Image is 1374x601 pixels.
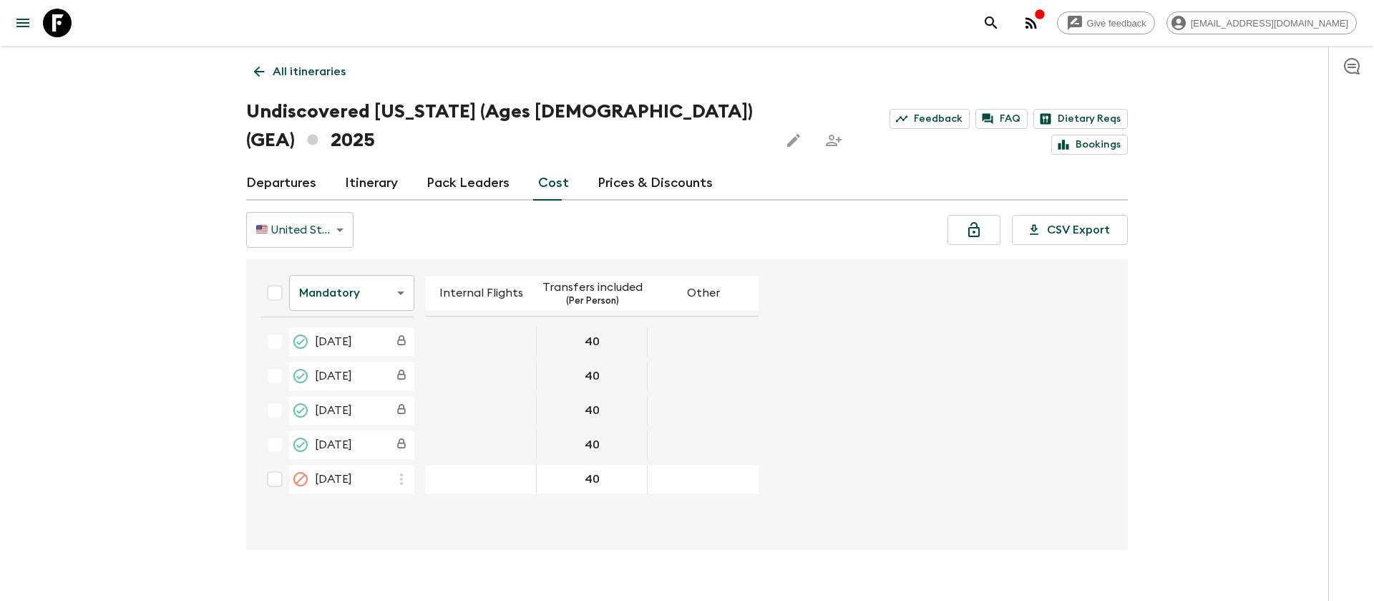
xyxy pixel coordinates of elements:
[345,166,398,201] a: Itinerary
[819,126,848,155] span: Share this itinerary
[1033,109,1128,129] a: Dietary Reqs
[1166,11,1357,34] div: [EMAIL_ADDRESS][DOMAIN_NAME]
[537,396,648,425] div: 28 Aug 2025; Transfers included
[567,431,617,459] button: 40
[389,432,414,458] div: Costs are fixed. The departure date (18 Sep 2025) has passed
[566,296,619,307] p: (Per Person)
[315,402,352,419] span: [DATE]
[648,396,759,425] div: 28 Aug 2025; Other
[648,431,759,459] div: 18 Sep 2025; Other
[687,284,720,302] p: Other
[567,362,617,390] button: 40
[9,9,37,37] button: menu
[292,333,309,350] svg: Completed
[542,279,643,296] p: Transfers included
[246,166,316,201] a: Departures
[273,63,346,80] p: All itineraries
[977,9,1005,37] button: search adventures
[1079,18,1154,29] span: Give feedback
[426,362,537,390] div: 10 Jul 2025; Internal Flights
[567,327,617,356] button: 40
[315,471,352,488] span: [DATE]
[389,329,414,355] div: Costs are fixed. The departure date (17 Jun 2025) has passed
[427,166,510,201] a: Pack Leaders
[538,166,569,201] a: Cost
[292,402,309,419] svg: Completed
[292,471,309,488] svg: Cancelled
[426,327,537,356] div: 17 Jun 2025; Internal Flights
[648,327,759,356] div: 17 Jun 2025; Other
[315,436,352,453] span: [DATE]
[975,109,1028,129] a: FAQ
[567,465,617,494] button: 40
[315,367,352,385] span: [DATE]
[947,215,1000,245] button: Lock costs
[246,57,354,86] a: All itineraries
[890,109,970,129] a: Feedback
[1183,18,1356,29] span: [EMAIL_ADDRESS][DOMAIN_NAME]
[537,465,648,494] div: 09 Oct 2025; Transfers included
[246,210,354,250] div: 🇺🇸 United States Dollar (USD)
[292,367,309,385] svg: Completed
[292,436,309,453] svg: Completed
[315,333,352,350] span: [DATE]
[779,126,808,155] button: Edit this itinerary
[598,166,713,201] a: Prices & Discounts
[537,327,648,356] div: 17 Jun 2025; Transfers included
[648,362,759,390] div: 10 Jul 2025; Other
[439,284,523,302] p: Internal Flights
[289,273,414,313] div: Mandatory
[1012,215,1128,245] button: CSV Export
[260,279,289,307] div: Select all
[426,431,537,459] div: 18 Sep 2025; Internal Flights
[389,363,414,389] div: Costs are fixed. The departure date (10 Jul 2025) has passed
[426,396,537,425] div: 28 Aug 2025; Internal Flights
[567,396,617,425] button: 40
[389,398,414,423] div: Costs are fixed. The departure date (28 Aug 2025) has passed
[648,465,759,494] div: 09 Oct 2025; Other
[1057,11,1155,34] a: Give feedback
[426,465,537,494] div: 09 Oct 2025; Internal Flights
[537,362,648,390] div: 10 Jul 2025; Transfers included
[246,97,768,155] h1: Undiscovered [US_STATE] (Ages [DEMOGRAPHIC_DATA]) (GEA) 2025
[537,431,648,459] div: 18 Sep 2025; Transfers included
[1051,135,1128,155] a: Bookings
